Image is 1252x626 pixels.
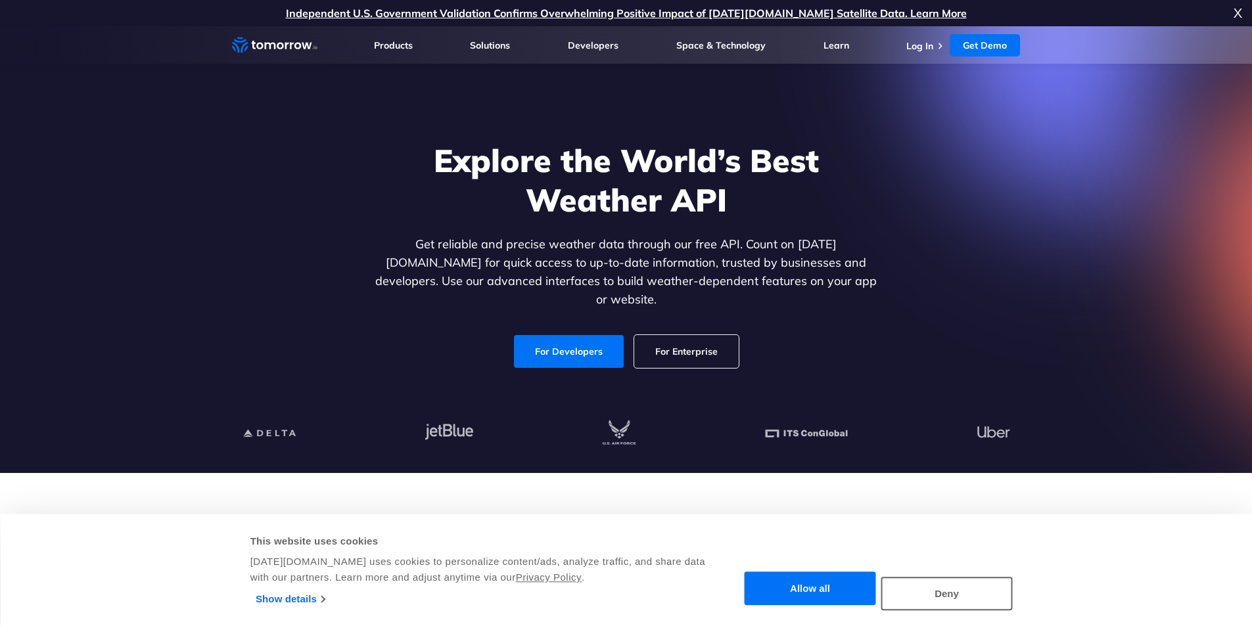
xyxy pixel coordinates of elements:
a: For Enterprise [634,335,739,368]
div: This website uses cookies [250,533,707,549]
a: Show details [256,589,325,609]
a: Log In [906,40,933,52]
a: Independent U.S. Government Validation Confirms Overwhelming Positive Impact of [DATE][DOMAIN_NAM... [286,7,967,20]
a: Get Demo [950,34,1020,56]
a: Products [374,39,413,51]
a: Solutions [470,39,510,51]
button: Deny [881,577,1013,610]
a: Home link [232,35,317,55]
p: Get reliable and precise weather data through our free API. Count on [DATE][DOMAIN_NAME] for quic... [373,235,880,309]
a: Space & Technology [676,39,766,51]
a: Privacy Policy [516,571,582,583]
a: Developers [568,39,618,51]
div: [DATE][DOMAIN_NAME] uses cookies to personalize content/ads, analyze traffic, and share data with... [250,554,707,585]
h1: Explore the World’s Best Weather API [373,141,880,219]
a: Learn [823,39,849,51]
button: Allow all [745,572,876,606]
a: For Developers [514,335,624,368]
